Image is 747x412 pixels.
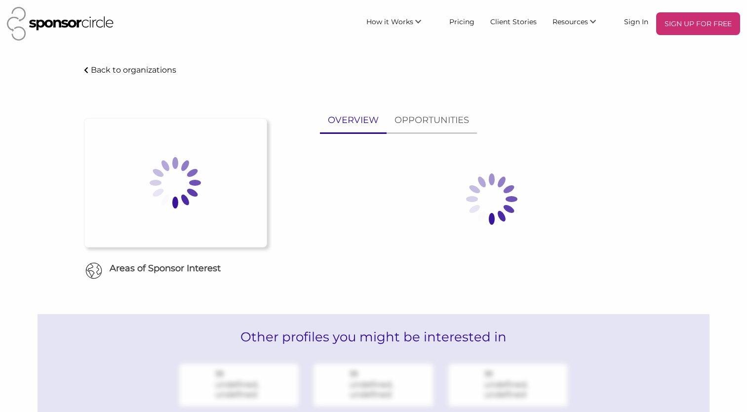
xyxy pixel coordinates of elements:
[85,262,102,279] img: Globe Icon
[441,12,482,30] a: Pricing
[358,12,441,35] li: How it Works
[394,113,469,127] p: OPPORTUNITIES
[616,12,656,30] a: Sign In
[126,133,225,232] img: Loading spinner
[545,12,616,35] li: Resources
[7,7,114,41] img: Sponsor Circle Logo
[77,262,275,275] h6: Areas of Sponsor Interest
[442,150,541,248] img: Loading spinner
[328,113,379,127] p: OVERVIEW
[482,12,545,30] a: Client Stories
[38,314,709,360] h2: Other profiles you might be interested in
[552,17,588,26] span: Resources
[366,17,413,26] span: How it Works
[91,65,176,75] p: Back to organizations
[660,16,736,31] p: SIGN UP FOR FREE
